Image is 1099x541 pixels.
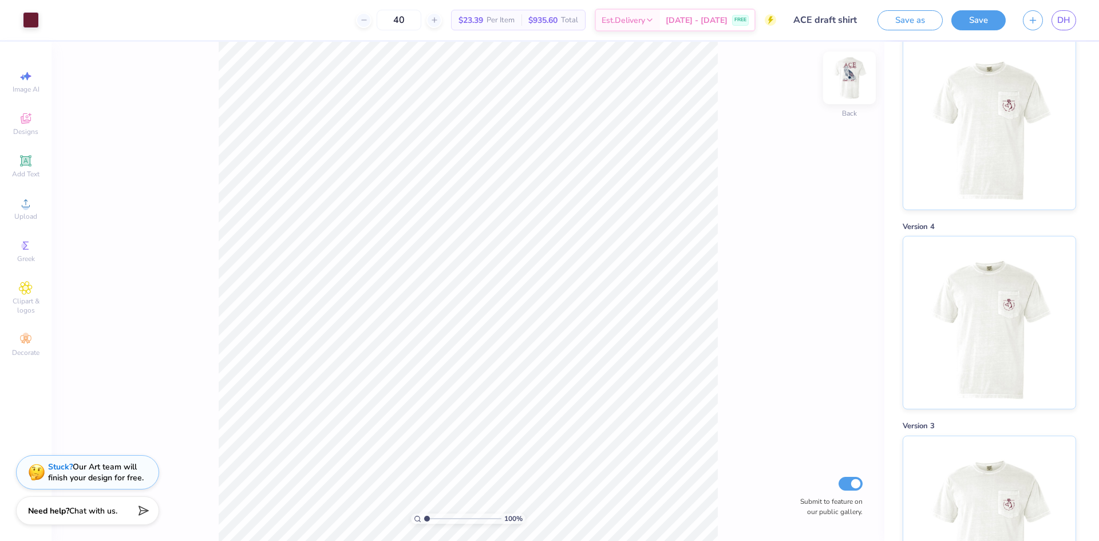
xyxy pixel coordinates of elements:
[377,10,421,30] input: – –
[785,9,869,31] input: Untitled Design
[504,514,523,524] span: 100 %
[666,14,728,26] span: [DATE] - [DATE]
[734,16,746,24] span: FREE
[794,496,863,517] label: Submit to feature on our public gallery.
[918,37,1060,210] img: Version 6
[458,14,483,26] span: $23.39
[48,461,73,472] strong: Stuck?
[48,461,144,483] div: Our Art team will finish your design for free.
[28,506,69,516] strong: Need help?
[877,10,943,30] button: Save as
[12,348,39,357] span: Decorate
[12,169,39,179] span: Add Text
[918,236,1060,409] img: Version 4
[951,10,1006,30] button: Save
[1057,14,1070,27] span: DH
[842,108,857,119] div: Back
[14,212,37,221] span: Upload
[6,297,46,315] span: Clipart & logos
[827,55,872,101] img: Back
[903,421,1076,432] div: Version 3
[17,254,35,263] span: Greek
[13,85,39,94] span: Image AI
[487,14,515,26] span: Per Item
[13,127,38,136] span: Designs
[69,506,117,516] span: Chat with us.
[903,222,1076,233] div: Version 4
[528,14,558,26] span: $935.60
[561,14,578,26] span: Total
[1051,10,1076,30] a: DH
[602,14,645,26] span: Est. Delivery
